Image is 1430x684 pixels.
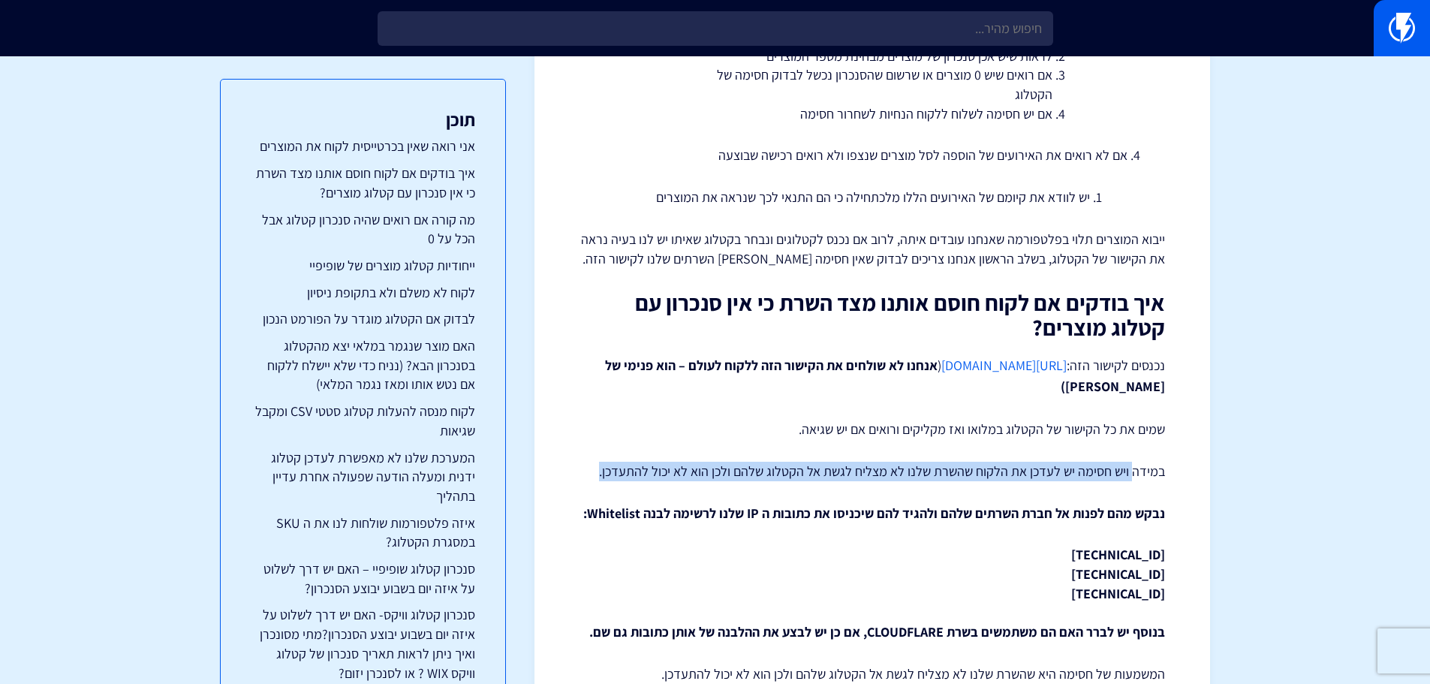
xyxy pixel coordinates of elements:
[941,357,1067,374] a: [URL][DOMAIN_NAME]
[251,559,475,598] a: סנכרון קטלוג שופיפיי – האם יש דרך לשלוט על איזה יום בשבוע יבוצע הסנכרון?
[251,605,475,682] a: סנכרון קטלוג וויקס- האם יש דרך לשלוט על איזה יום בשבוע יבוצע הסנכרון?מתי מסונכרן ואיך ניתן לראות ...
[251,309,475,329] a: לבדוק אם הקטלוג מוגדר על הפורמט הנכון
[251,283,475,303] a: לקוח לא משלם ולא בתקופת ניסיון
[580,420,1165,439] p: שמים את כל הקישור של הקטלוג במלואו ואז מקליקים ורואים אם יש שגיאה.
[580,355,1165,397] p: נכנסים לקישור הזה: (
[617,146,1127,206] li: אם לא רואים את האירועים של הוספה לסל מוצרים שנצפו ולא רואים רכישה שבוצעה
[251,514,475,552] a: איזה פלטפורמות שולחות לנו את ה SKU במסגרת הקטלוג?
[251,336,475,394] a: האם מוצר שנגמר במלאי יצא מהקטלוג בסנכרון הבא? (נניח כדי שלא יישלח ללקוח אם נטש אותו ומאז נגמר המלאי)
[692,65,1052,104] li: אם רואים שיש 0 מוצרים או שרשום שהסנכרון נכשל לבדוק חסימה של הקטלוג
[580,230,1165,268] p: ייבוא המוצרים תלוי בפלטפורמה שאנחנו עובדים איתה, לרוב אם נכנס לקטלוגים ונבחר בקטלוג שאיתו יש לנו ...
[251,256,475,276] a: ייחודיות קטלוג מוצרים של שופיפיי
[251,164,475,202] a: איך בודקים אם לקוח חוסם אותנו מצד השרת כי אין סנכרון עם קטלוג מוצרים?
[655,188,1090,207] li: יש לוודא את קיומם של האירועים הללו מלכתחילה כי הם התנאי לכך שנראה את המוצרים
[583,505,1165,522] strong: נבקש מהם לפנות אל חברת השרתים שלהם ולהגיד להם שיכניסו את כתובות ה IP שלנו לרשימה לבנה Whitelist:
[692,104,1052,124] li: אם יש חסימה לשלוח ללקוח הנחיות לשחרור חסימה
[251,448,475,506] a: המערכת שלנו לא מאפשרת לעדכן קטלוג ידנית ומעלה הודעה שפעולה אחרת עדיין בתהליך
[580,462,1165,481] p: במידה ויש חסימה יש לעדכן את הלקוח שהשרת שלנו לא מצליח לגשת אל הקטלוג שלהם ולכן הוא לא יכול להתעדכן.
[251,210,475,249] a: מה קורה אם רואים שהיה סנכרון קטלוג אבל הכל על 0
[251,110,475,129] h3: תוכן
[251,137,475,156] a: אני רואה שאין בכרטייסית לקוח את המוצרים
[378,11,1053,46] input: חיפוש מהיר...
[580,291,1165,340] h2: איך בודקים אם לקוח חוסם אותנו מצד השרת כי אין סנכרון עם קטלוג מוצרים?
[251,402,475,440] a: לקוח מנסה להעלות קטלוג סטטי CSV ומקבל שגיאות
[605,357,1165,395] strong: אנחנו לא שולחים את הקישור הזה ללקוח לעולם – הוא פנימי של [PERSON_NAME])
